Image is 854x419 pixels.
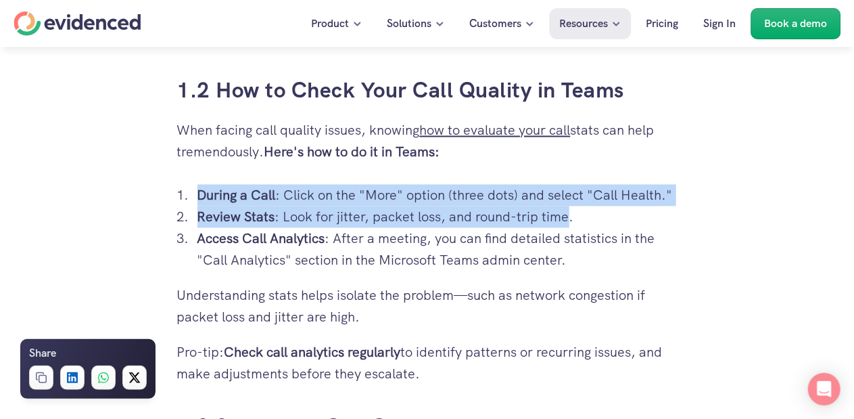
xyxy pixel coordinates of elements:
p: Resources [559,15,608,32]
a: Pricing [636,8,688,39]
a: Home [14,12,141,36]
a: how to evaluate your call [420,122,571,139]
p: Book a demo [764,15,827,32]
p: : Click on the "More" option (three dots) and select "Call Health." [197,185,678,206]
strong: Here's how to do it in Teams: [264,144,440,161]
p: Product [311,15,349,32]
p: : Look for jitter, packet loss, and round-trip time. [197,206,678,228]
h6: Share [29,345,56,362]
p: Pricing [646,15,678,32]
strong: Access Call Analytics [197,230,325,248]
p: Pro-tip: to identify patterns or recurring issues, and make adjustments before they escalate. [177,342,678,385]
p: Customers [469,15,521,32]
a: 1.2 How to Check Your Call Quality in Teams [177,76,625,105]
a: Book a demo [751,8,840,39]
strong: During a Call [197,187,276,204]
p: Sign In [703,15,736,32]
strong: Review Stats [197,208,275,226]
p: When facing call quality issues, knowing stats can help tremendously. [177,120,678,163]
p: : After a meeting, you can find detailed statistics in the "Call Analytics" section in the Micros... [197,228,678,271]
p: Solutions [387,15,431,32]
a: Sign In [693,8,746,39]
p: Understanding stats helps isolate the problem—such as network congestion if packet loss and jitte... [177,285,678,328]
strong: Check call analytics regularly [224,344,401,361]
div: Open Intercom Messenger [808,373,840,405]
